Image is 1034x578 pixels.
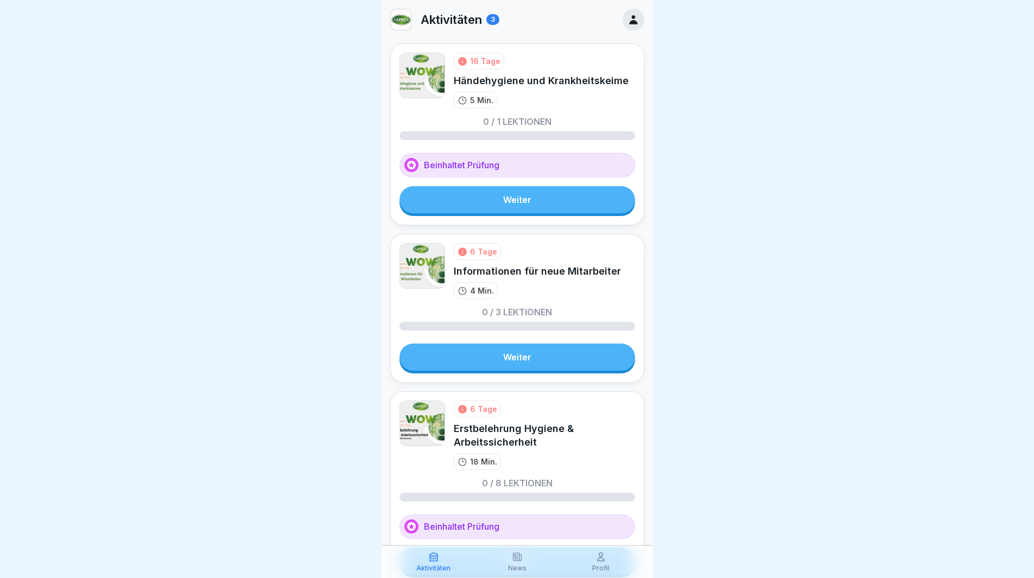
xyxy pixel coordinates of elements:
[592,564,610,572] p: Profil
[482,308,552,316] p: 0 / 3 Lektionen
[399,53,445,98] img: ga3wyt3nnjtsrpp1e520vwss.png
[486,14,499,25] div: 3
[482,479,553,487] p: 0 / 8 Lektionen
[421,12,482,27] p: Aktivitäten
[454,264,621,278] div: Informationen für neue Mitarbeiter
[399,344,635,371] a: Weiter
[470,55,500,67] div: 16 Tage
[508,564,526,572] p: News
[454,422,635,449] div: Erstbelehrung Hygiene & Arbeitssicherheit
[399,401,445,446] img: pkq2tt5k3ouzq565y6vdjv60.png
[399,186,635,213] a: Weiter
[399,153,635,177] div: Beinhaltet Prüfung
[470,403,497,415] div: 6 Tage
[454,74,629,87] div: Händehygiene und Krankheitskeime
[470,94,493,106] p: 5 Min.
[470,285,494,296] p: 4 Min.
[470,456,497,467] p: 18 Min.
[483,117,551,126] p: 0 / 1 Lektionen
[391,9,411,30] img: kf7i1i887rzam0di2wc6oekd.png
[470,246,497,257] div: 6 Tage
[399,515,635,539] div: Beinhaltet Prüfung
[416,564,451,572] p: Aktivitäten
[399,243,445,289] img: vnd1rps7wleblvloh3xch0f4.png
